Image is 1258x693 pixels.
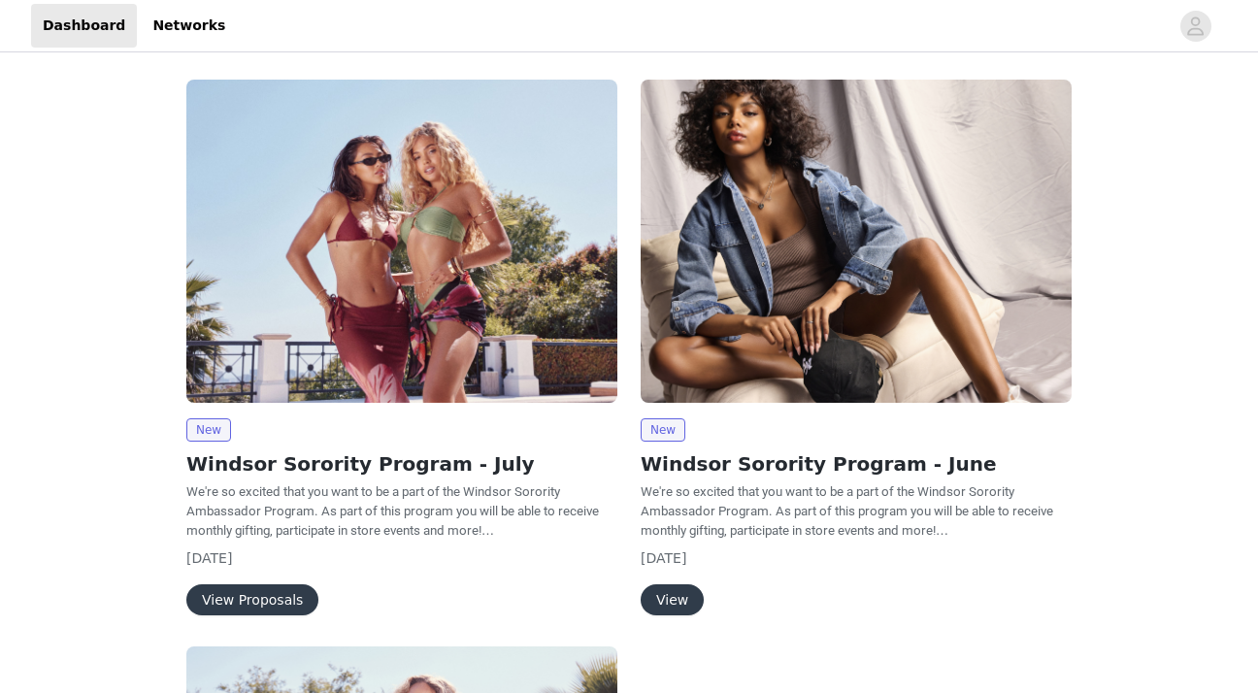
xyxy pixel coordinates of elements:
[31,4,137,48] a: Dashboard
[641,593,704,608] a: View
[641,484,1053,538] span: We're so excited that you want to be a part of the Windsor Sorority Ambassador Program. As part o...
[641,80,1072,403] img: Windsor
[186,550,232,566] span: [DATE]
[641,550,686,566] span: [DATE]
[186,584,318,615] button: View Proposals
[186,418,231,442] span: New
[641,449,1072,478] h2: Windsor Sorority Program - June
[186,593,318,608] a: View Proposals
[641,418,685,442] span: New
[641,584,704,615] button: View
[141,4,237,48] a: Networks
[186,80,617,403] img: Windsor
[186,449,617,478] h2: Windsor Sorority Program - July
[186,484,599,538] span: We're so excited that you want to be a part of the Windsor Sorority Ambassador Program. As part o...
[1186,11,1205,42] div: avatar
